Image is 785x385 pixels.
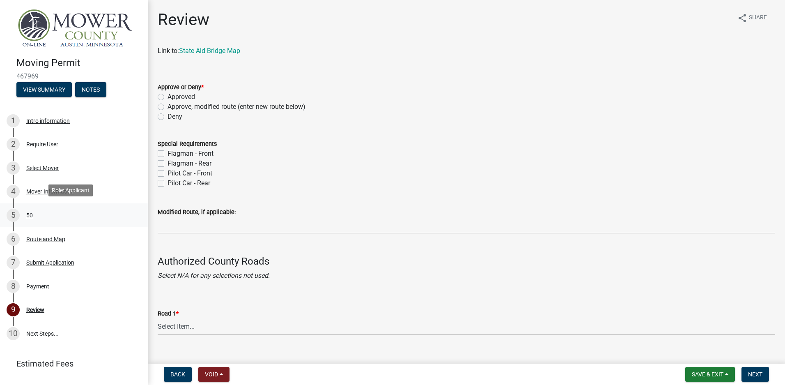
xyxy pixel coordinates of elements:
[16,57,141,69] h4: Moving Permit
[749,13,767,23] span: Share
[7,209,20,222] div: 5
[158,46,775,66] p: Link to:
[158,85,204,90] label: Approve or Deny
[741,367,769,382] button: Next
[16,9,135,48] img: Mower County, Minnesota
[75,87,106,93] wm-modal-confirm: Notes
[75,82,106,97] button: Notes
[48,184,93,196] div: Role: Applicant
[692,371,723,378] span: Save & Exit
[170,371,185,378] span: Back
[7,355,135,372] a: Estimated Fees
[168,178,210,188] label: Pilot Car - Rear
[26,165,59,171] div: Select Mover
[7,114,20,127] div: 1
[158,141,217,147] label: Special Requirements
[26,212,33,218] div: 50
[168,168,212,178] label: Pilot Car - Front
[731,10,774,26] button: shareShare
[158,272,270,279] i: Select N/A for any selections not used.
[7,280,20,293] div: 8
[179,47,240,55] a: State Aid Bridge Map
[685,367,735,382] button: Save & Exit
[16,72,131,80] span: 467969
[7,256,20,269] div: 7
[164,367,192,382] button: Back
[26,118,70,124] div: Intro information
[7,185,20,198] div: 4
[26,307,44,313] div: Review
[158,10,209,30] h1: Review
[16,87,72,93] wm-modal-confirm: Summary
[168,149,213,159] label: Flagman - Front
[158,210,236,215] label: Modified Route, if applicable:
[7,233,20,246] div: 6
[748,371,762,378] span: Next
[7,303,20,316] div: 9
[26,236,65,242] div: Route and Map
[26,284,49,289] div: Payment
[205,371,218,378] span: Void
[16,82,72,97] button: View Summary
[168,92,195,102] label: Approved
[168,102,305,112] label: Approve, modified route (enter new route below)
[7,161,20,175] div: 3
[198,367,230,382] button: Void
[737,13,747,23] i: share
[7,327,20,340] div: 10
[158,311,179,317] label: Road 1
[7,138,20,151] div: 2
[26,260,74,265] div: Submit Application
[26,141,58,147] div: Require User
[168,159,211,168] label: Flagman - Rear
[26,189,74,194] div: Mover Information
[158,256,775,267] h4: Authorized County Roads
[168,112,182,122] label: Deny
